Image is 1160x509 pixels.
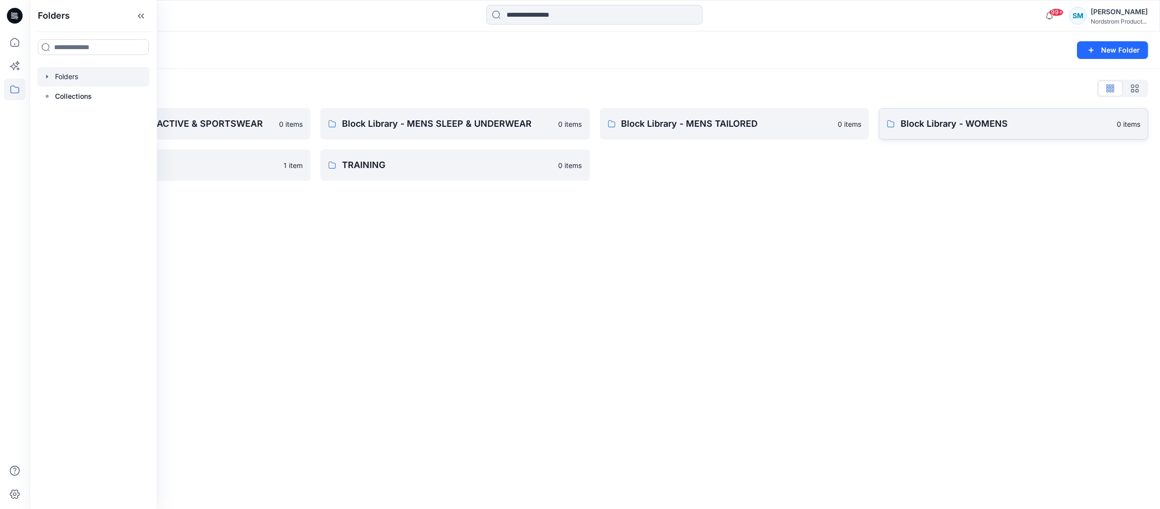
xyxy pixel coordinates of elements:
[342,117,552,131] p: Block Library - MENS SLEEP & UNDERWEAR
[320,108,590,140] a: Block Library - MENS SLEEP & UNDERWEAR0 items
[600,108,869,140] a: Block Library - MENS TAILORED0 items
[1117,119,1140,129] p: 0 items
[283,160,303,170] p: 1 item
[63,158,278,172] p: REVIEW BOARD
[559,160,582,170] p: 0 items
[879,108,1148,140] a: Block Library - WOMENS0 items
[559,119,582,129] p: 0 items
[41,149,311,181] a: REVIEW BOARD1 item
[1077,41,1148,59] button: New Folder
[1069,7,1087,25] div: SM
[55,90,92,102] p: Collections
[1049,8,1064,16] span: 99+
[838,119,861,129] p: 0 items
[622,117,832,131] p: Block Library - MENS TAILORED
[279,119,303,129] p: 0 items
[901,117,1111,131] p: Block Library - WOMENS
[342,158,552,172] p: TRAINING
[41,108,311,140] a: Block Library - MENS ACTIVE & SPORTSWEAR0 items
[63,117,273,131] p: Block Library - MENS ACTIVE & SPORTSWEAR
[320,149,590,181] a: TRAINING0 items
[1091,6,1148,18] div: [PERSON_NAME]
[1091,18,1148,25] div: Nordstrom Product...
